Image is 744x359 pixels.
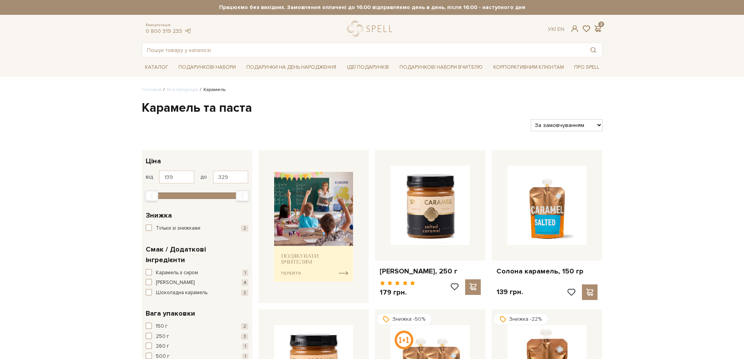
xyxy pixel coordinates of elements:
div: Знижка -50% [376,313,432,325]
span: Знижка [146,210,172,221]
span: 4 [241,279,248,286]
span: 3 [241,333,248,340]
span: 2 [241,225,248,232]
span: від [146,173,153,180]
a: logo [347,21,396,37]
span: Тільки зі знижками [156,225,200,232]
span: Консультація: [146,23,192,28]
a: Солона карамель, 150 гр [496,267,598,276]
img: Солона карамель, 150 гр [507,166,587,245]
button: 250 г 3 [146,333,248,341]
span: | [555,26,556,32]
div: Max [236,190,249,201]
img: banner [274,172,353,282]
a: Вся продукція [167,87,198,93]
input: Ціна [159,170,194,184]
button: 260 г 1 [146,343,248,350]
div: Ук [548,26,564,33]
a: Про Spell [571,61,602,73]
a: Каталог [142,61,171,73]
button: 150 г 2 [146,323,248,330]
span: 260 г [156,343,169,350]
h1: Карамель та паста [142,100,603,116]
a: Подарункові набори [175,61,239,73]
p: 179 грн. [380,288,415,297]
span: Ціна [146,156,161,166]
div: Min [145,190,158,201]
button: Шоколадна карамель 2 [146,289,248,297]
span: [PERSON_NAME] [156,279,194,287]
span: Смак / Додаткові інгредієнти [146,244,246,265]
span: Карамель з сиром [156,269,198,277]
input: Пошук товару у каталозі [142,43,584,57]
strong: Працюємо без вихідних. Замовлення оплачені до 16:00 відправляємо день в день, після 16:00 - насту... [142,4,603,11]
button: Пошук товару у каталозі [584,43,602,57]
div: Знижка -22% [493,313,548,325]
span: 1 [242,343,248,350]
button: [PERSON_NAME] 4 [146,279,248,287]
span: Шоколадна карамель [156,289,207,297]
span: до [200,173,207,180]
a: En [557,26,564,32]
a: Подарункові набори Вчителю [396,61,486,74]
a: Ідеї подарунків [344,61,392,73]
a: [PERSON_NAME], 250 г [380,267,481,276]
p: 139 грн. [496,288,523,296]
a: telegram [184,28,192,34]
button: Карамель з сиром 1 [146,269,248,277]
li: Карамель [198,86,225,93]
span: 2 [241,323,248,330]
span: 1 [242,270,248,276]
span: 150 г [156,323,168,330]
span: 250 г [156,333,169,341]
span: 2 [241,289,248,296]
button: Тільки зі знижками 2 [146,225,248,232]
a: Головна [142,87,161,93]
a: Корпоративним клієнтам [490,61,567,73]
span: Вага упаковки [146,308,195,319]
input: Ціна [213,170,248,184]
a: Подарунки на День народження [243,61,339,73]
a: 0 800 319 233 [146,28,182,34]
